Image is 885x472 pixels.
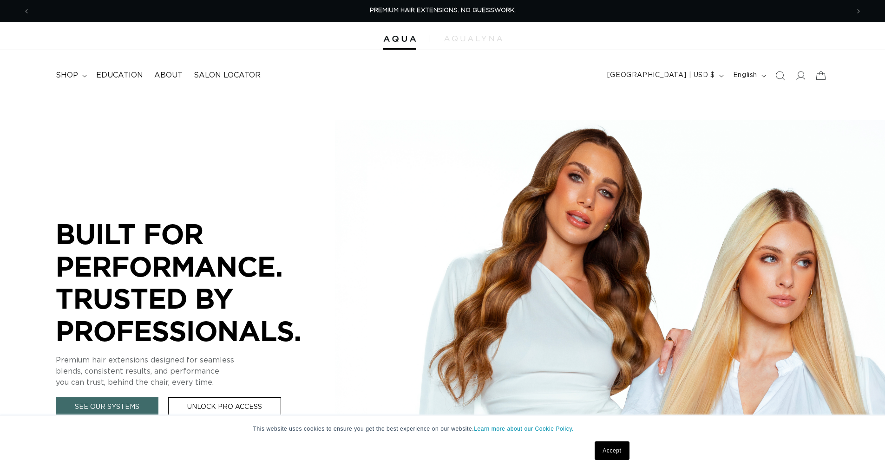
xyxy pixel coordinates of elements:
a: Unlock Pro Access [168,397,281,417]
summary: shop [50,65,91,86]
p: BUILT FOR PERFORMANCE. TRUSTED BY PROFESSIONALS. [56,218,334,347]
p: Premium hair extensions designed for seamless blends, consistent results, and performance you can... [56,355,334,388]
a: About [149,65,188,86]
button: Previous announcement [16,2,37,20]
span: Salon Locator [194,71,261,80]
span: English [733,71,757,80]
span: PREMIUM HAIR EXTENSIONS. NO GUESSWORK. [370,7,516,13]
button: Next announcement [848,2,869,20]
span: [GEOGRAPHIC_DATA] | USD $ [607,71,715,80]
img: aqualyna.com [444,36,502,41]
img: Aqua Hair Extensions [383,36,416,42]
span: Education [96,71,143,80]
p: This website uses cookies to ensure you get the best experience on our website. [253,425,632,433]
summary: Search [770,65,790,86]
a: Learn more about our Cookie Policy. [474,426,574,432]
span: shop [56,71,78,80]
span: About [154,71,183,80]
a: Education [91,65,149,86]
a: Salon Locator [188,65,266,86]
button: English [728,67,770,84]
button: [GEOGRAPHIC_DATA] | USD $ [602,67,728,84]
a: See Our Systems [56,397,158,417]
a: Accept [595,441,629,460]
